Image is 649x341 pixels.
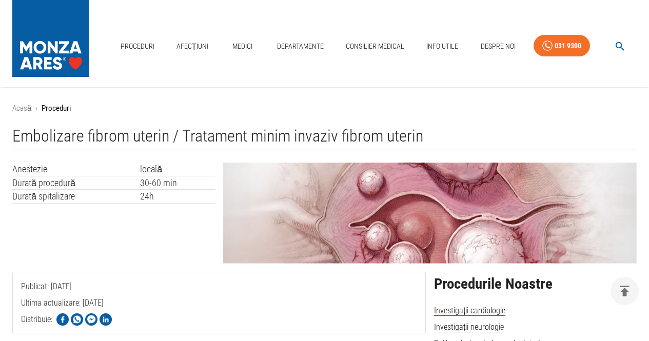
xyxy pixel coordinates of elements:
[12,163,140,176] td: Anestezie
[342,36,408,57] a: Consilier Medical
[35,103,37,114] li: ›
[71,313,83,326] img: Share on WhatsApp
[85,313,97,326] img: Share on Facebook Messenger
[422,36,462,57] a: Info Utile
[611,277,639,305] button: delete
[140,190,215,204] td: 24h
[477,36,520,57] a: Despre Noi
[12,127,637,150] h1: Embolizare fibrom uterin / Tratament minim invaziv fibrom uterin
[140,163,215,176] td: locală
[56,313,69,326] img: Share on Facebook
[12,104,31,113] a: Acasă
[555,39,581,52] div: 031 9300
[273,36,328,57] a: Departamente
[434,276,637,292] h2: Procedurile Noastre
[434,306,505,316] span: Investigații cardiologie
[100,313,112,326] img: Share on LinkedIn
[140,176,215,190] td: 30-60 min
[223,163,637,264] img: Embolizare fibrom uterin - Tratament minim invaziv | MONZA ARES
[434,322,504,332] span: Investigații neurologie
[116,36,159,57] a: Proceduri
[42,103,71,114] p: Proceduri
[172,36,212,57] a: Afecțiuni
[12,103,637,114] nav: breadcrumb
[534,35,590,57] a: 031 9300
[12,176,140,190] td: Durată procedură
[21,282,72,332] span: Publicat: [DATE]
[226,36,259,57] a: Medici
[21,313,52,326] p: Distribuie:
[12,190,140,204] td: Durată spitalizare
